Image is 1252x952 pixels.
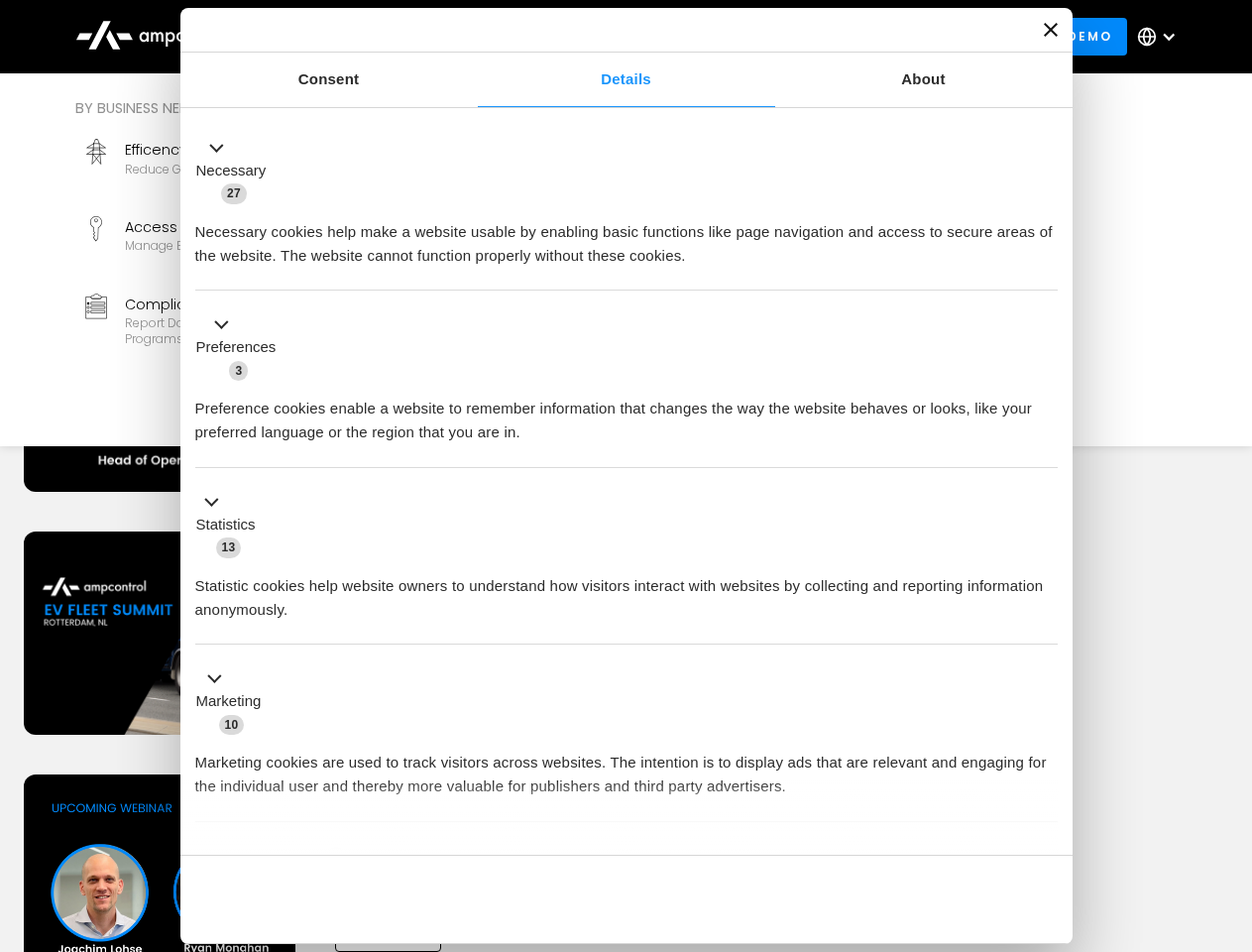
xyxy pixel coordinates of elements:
label: Marketing [196,690,262,713]
div: Report data and stay compliant with EV programs [125,315,385,346]
button: Marketing (10) [195,667,274,737]
span: 27 [221,183,247,203]
div: By business need [75,97,718,119]
a: EfficencyReduce grid contraints and fuel costs [75,131,393,200]
div: Necessary cookies help make a website usable by enabling basic functions like page navigation and... [195,205,1058,268]
a: Access ControlManage EV charger security and access [75,208,393,278]
label: Preferences [196,336,277,359]
div: Compliance [125,294,385,315]
div: Access Control [125,216,364,238]
div: Manage EV charger security and access [125,238,364,254]
a: About [775,53,1073,107]
span: 3 [229,361,248,381]
button: Preferences (3) [195,313,288,383]
button: Statistics (13) [195,490,268,559]
button: Okay [772,871,1057,928]
div: Efficency [125,139,353,161]
div: Reduce grid contraints and fuel costs [125,162,353,178]
div: Statistic cookies help website owners to understand how visitors interact with websites by collec... [195,559,1058,622]
span: 13 [216,537,242,557]
label: Statistics [196,514,256,536]
span: 2 [327,847,346,867]
a: Consent [180,53,478,107]
a: ComplianceReport data and stay compliant with EV programs [75,286,393,355]
label: Necessary [196,160,267,182]
a: Details [478,53,775,107]
div: Marketing cookies are used to track visitors across websites. The intention is to display ads tha... [195,736,1058,798]
button: Close banner [1044,23,1058,37]
button: Unclassified (2) [195,844,358,869]
button: Necessary (27) [195,136,279,205]
span: 10 [219,715,245,735]
div: Preference cookies enable a website to remember information that changes the way the website beha... [195,382,1058,444]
